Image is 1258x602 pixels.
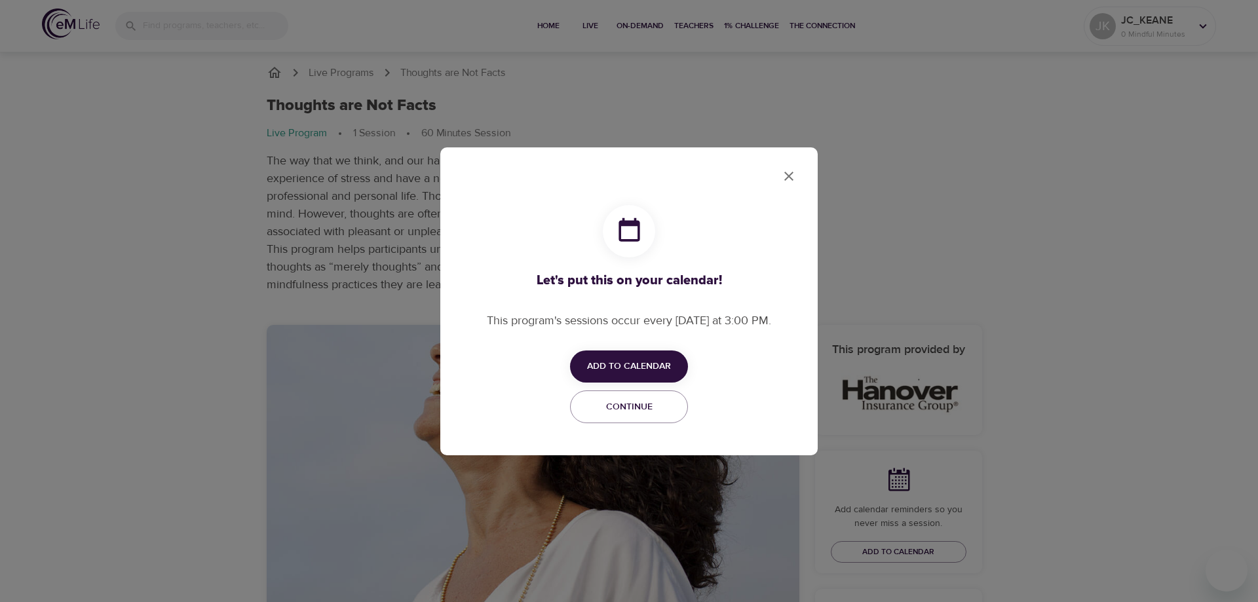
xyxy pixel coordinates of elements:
[587,358,671,375] span: Add to Calendar
[570,350,688,383] button: Add to Calendar
[487,273,771,288] h3: Let's put this on your calendar!
[487,312,771,329] p: This program's sessions occur every [DATE] at 3:00 PM.
[570,390,688,424] button: Continue
[579,399,679,415] span: Continue
[773,160,805,192] button: close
